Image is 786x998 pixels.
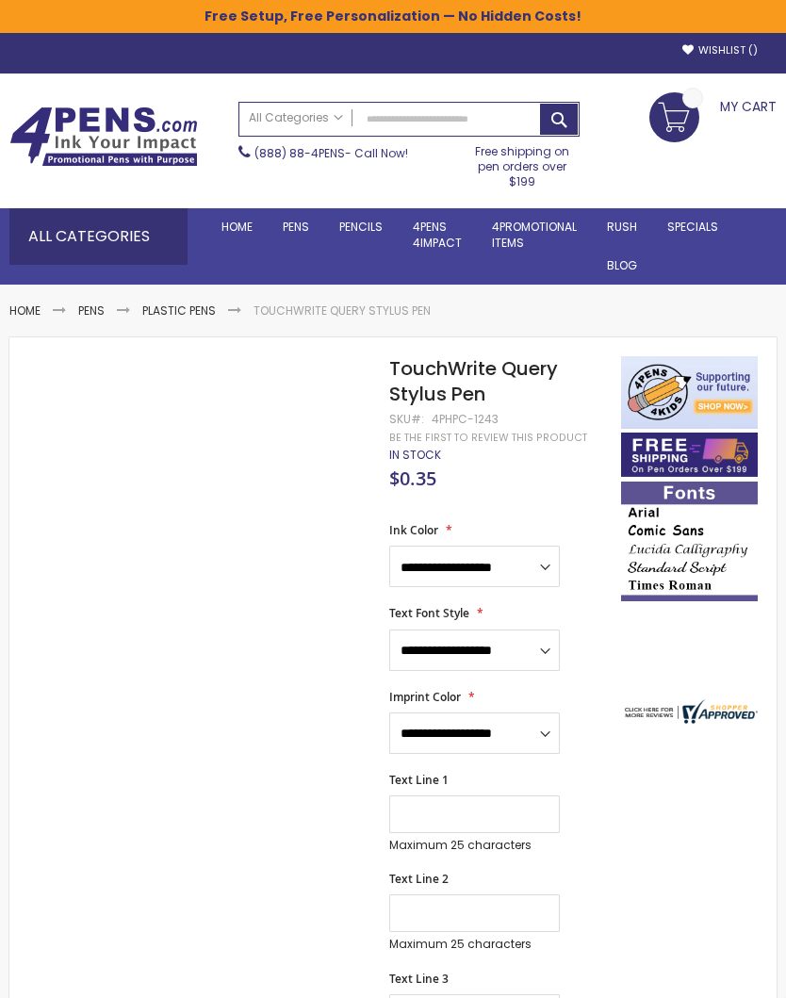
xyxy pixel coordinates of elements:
[254,145,408,161] span: - Call Now!
[682,43,758,57] a: Wishlist
[206,208,268,246] a: Home
[239,103,352,134] a: All Categories
[621,433,758,478] img: Free shipping on orders over $199
[389,689,461,705] span: Imprint Color
[389,466,436,491] span: $0.35
[607,219,637,235] span: Rush
[621,699,758,724] img: 4pens.com widget logo
[339,219,383,235] span: Pencils
[621,482,758,602] img: font-personalization-examples
[652,208,733,246] a: Specials
[9,106,198,167] img: 4Pens Custom Pens and Promotional Products
[621,712,758,728] a: 4pens.com certificate URL
[477,208,592,261] a: 4PROMOTIONALITEMS
[78,303,105,319] a: Pens
[389,772,449,788] span: Text Line 1
[621,356,758,429] img: 4pens 4 kids
[268,208,324,246] a: Pens
[221,219,253,235] span: Home
[389,937,559,952] p: Maximum 25 characters
[492,219,577,250] span: 4PROMOTIONAL ITEMS
[398,208,477,261] a: 4Pens4impact
[667,219,718,235] span: Specials
[324,208,398,246] a: Pencils
[413,219,462,250] span: 4Pens 4impact
[389,971,449,987] span: Text Line 3
[283,219,309,235] span: Pens
[389,411,424,427] strong: SKU
[254,303,431,319] li: TouchWrite Query Stylus Pen
[389,838,559,853] p: Maximum 25 characters
[389,431,587,445] a: Be the first to review this product
[607,257,637,273] span: Blog
[254,145,345,161] a: (888) 88-4PENS
[9,208,188,265] div: All Categories
[9,303,41,319] a: Home
[389,871,449,887] span: Text Line 2
[592,247,652,285] a: Blog
[389,447,441,463] span: In stock
[592,208,652,246] a: Rush
[389,448,441,463] div: Availability
[432,412,499,427] div: 4PHPC-1243
[464,137,580,190] div: Free shipping on pen orders over $199
[249,110,343,125] span: All Categories
[389,522,438,538] span: Ink Color
[142,303,216,319] a: Plastic Pens
[389,355,558,407] span: TouchWrite Query Stylus Pen
[389,605,469,621] span: Text Font Style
